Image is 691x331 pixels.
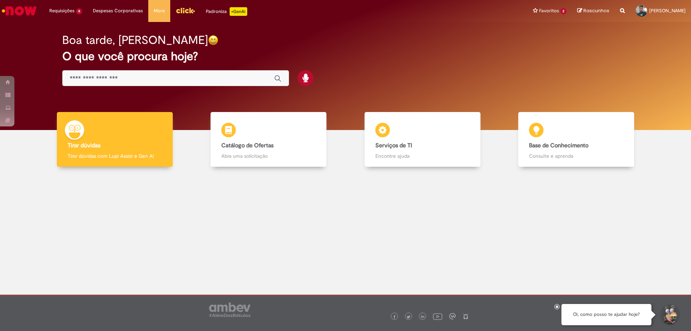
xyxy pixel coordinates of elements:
img: logo_footer_youtube.png [433,312,442,321]
b: Tirar dúvidas [68,142,100,149]
span: 4 [76,8,82,14]
img: logo_footer_ambev_rotulo_gray.png [209,303,250,317]
img: logo_footer_linkedin.png [421,315,425,319]
img: click_logo_yellow_360x200.png [176,5,195,16]
img: ServiceNow [1,4,38,18]
span: Favoritos [539,7,559,14]
img: logo_footer_facebook.png [393,315,396,319]
img: logo_footer_naosei.png [462,313,469,319]
span: [PERSON_NAME] [649,8,686,14]
div: Oi, como posso te ajudar hoje? [561,304,651,325]
img: happy-face.png [208,35,218,45]
b: Serviços de TI [375,142,412,149]
b: Catálogo de Ofertas [221,142,274,149]
h2: O que você procura hoje? [62,50,629,63]
b: Base de Conhecimento [529,142,588,149]
a: Catálogo de Ofertas Abra uma solicitação [192,112,346,167]
a: Serviços de TI Encontre ajuda [345,112,500,167]
span: 2 [560,8,566,14]
p: +GenAi [230,7,247,16]
a: Base de Conhecimento Consulte e aprenda [500,112,654,167]
button: Iniciar Conversa de Suporte [659,304,680,326]
span: Despesas Corporativas [93,7,143,14]
img: logo_footer_twitter.png [407,315,410,319]
div: Padroniza [206,7,247,16]
a: Rascunhos [577,8,609,14]
span: Requisições [49,7,74,14]
p: Tirar dúvidas com Lupi Assist e Gen Ai [68,152,162,160]
span: More [154,7,165,14]
a: Tirar dúvidas Tirar dúvidas com Lupi Assist e Gen Ai [38,112,192,167]
p: Encontre ajuda [375,152,470,160]
img: logo_footer_workplace.png [449,313,456,319]
p: Consulte e aprenda [529,152,623,160]
h2: Boa tarde, [PERSON_NAME] [62,34,208,46]
span: Rascunhos [583,7,609,14]
p: Abra uma solicitação [221,152,316,160]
